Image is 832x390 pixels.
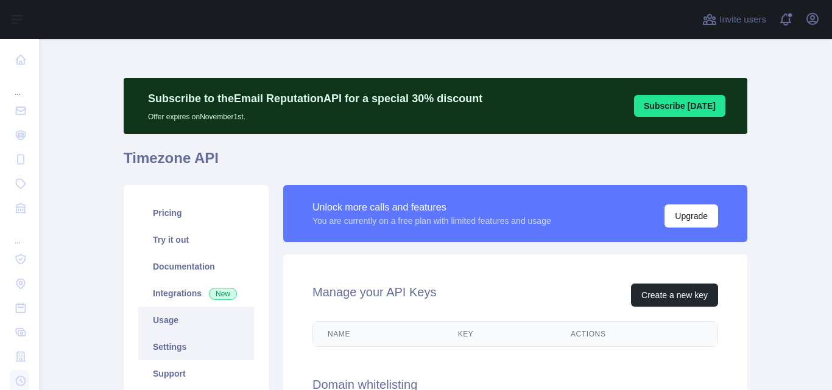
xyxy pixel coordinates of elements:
[700,10,769,29] button: Invite users
[665,204,718,228] button: Upgrade
[313,322,443,346] th: Name
[138,333,254,360] a: Settings
[312,200,551,215] div: Unlock more calls and features
[148,90,482,107] p: Subscribe to the Email Reputation API for a special 30 % discount
[124,148,747,178] h1: Timezone API
[138,360,254,387] a: Support
[138,253,254,280] a: Documentation
[138,226,254,253] a: Try it out
[312,215,551,227] div: You are currently on a free plan with limited features and usage
[10,221,29,246] div: ...
[631,284,718,307] button: Create a new key
[148,107,482,122] p: Offer expires on November 1st.
[443,322,556,346] th: Key
[312,284,436,307] h2: Manage your API Keys
[138,280,254,307] a: Integrations New
[138,307,254,333] a: Usage
[209,288,237,300] span: New
[556,322,717,346] th: Actions
[10,73,29,97] div: ...
[138,200,254,226] a: Pricing
[634,95,725,117] button: Subscribe [DATE]
[719,13,766,27] span: Invite users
